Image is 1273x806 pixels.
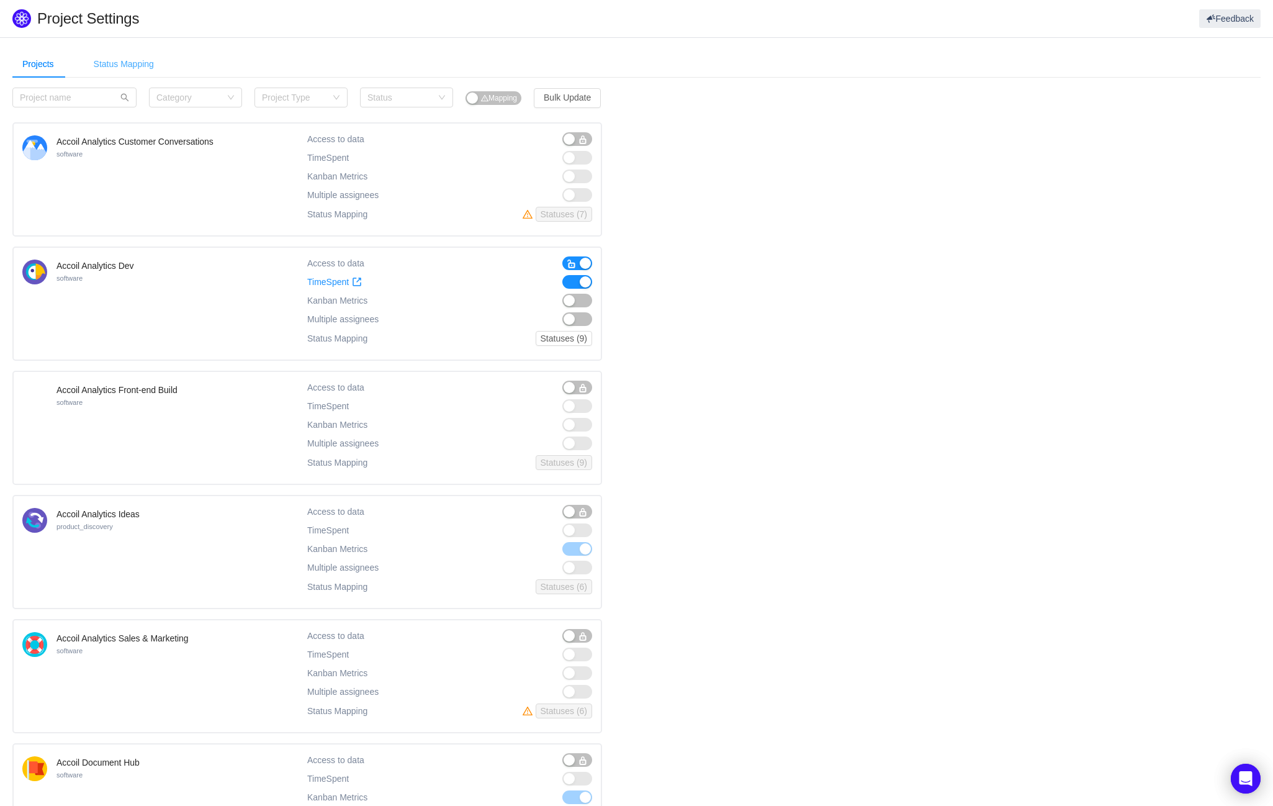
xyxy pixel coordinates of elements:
h4: Accoil Analytics Sales & Marketing [56,632,189,645]
div: Status [367,91,432,104]
span: Multiple assignees [307,438,379,449]
i: icon: warning [523,209,536,219]
div: Status Mapping [84,50,164,78]
span: TimeSpent [307,774,349,784]
span: TimeSpent [307,525,349,536]
div: Status Mapping [307,455,367,470]
span: Multiple assignees [307,563,379,573]
div: Access to data [307,505,364,518]
div: Status Mapping [307,331,367,346]
div: Access to data [307,381,364,394]
button: Statuses (9) [536,331,592,346]
span: Multiple assignees [307,314,379,325]
div: Access to data [307,629,364,643]
small: software [56,771,83,779]
small: software [56,647,83,654]
i: icon: warning [523,706,536,716]
span: Kanban Metrics [307,544,367,554]
span: Kanban Metrics [307,420,367,430]
h4: Accoil Analytics Front-end Build [56,384,178,396]
h4: Accoil Analytics Dev [56,260,133,272]
div: Projects [12,50,64,78]
i: icon: down [438,94,446,102]
span: Kanban Metrics [307,668,367,678]
img: 10424 [22,632,47,657]
div: Open Intercom Messenger [1231,764,1261,794]
input: Project name [12,88,137,107]
span: Multiple assignees [307,687,379,697]
h4: Accoil Document Hub [56,756,140,769]
div: Access to data [307,132,364,146]
span: Mapping [481,94,517,102]
img: 10565 [22,384,47,409]
div: Status Mapping [307,704,367,718]
span: Multiple assignees [307,190,379,201]
div: Status Mapping [307,579,367,594]
div: Project Type [262,91,326,104]
img: 10417 [22,756,47,781]
img: 10418 [22,508,47,533]
i: icon: search [120,93,129,102]
button: Feedback [1199,9,1261,28]
i: icon: down [227,94,235,102]
h1: Project Settings [37,9,760,28]
div: Status Mapping [307,207,367,222]
div: Access to data [307,753,364,767]
span: TimeSpent [307,153,349,163]
button: Bulk Update [534,88,601,108]
small: product_discovery [56,523,113,530]
img: Quantify [12,9,31,28]
h4: Accoil Analytics Ideas [56,508,140,520]
h4: Accoil Analytics Customer Conversations [56,135,214,148]
span: TimeSpent [307,277,349,288]
span: Kanban Metrics [307,171,367,181]
i: icon: down [333,94,340,102]
span: Kanban Metrics [307,792,367,802]
span: Kanban Metrics [307,296,367,306]
small: software [56,150,83,158]
img: 10413 [22,135,47,160]
img: 10401 [22,260,47,284]
span: TimeSpent [307,401,349,412]
div: Access to data [307,256,364,270]
a: TimeSpent [307,277,362,288]
small: software [56,399,83,406]
i: icon: warning [481,94,488,102]
span: TimeSpent [307,650,349,660]
small: software [56,274,83,282]
div: Category [156,91,221,104]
